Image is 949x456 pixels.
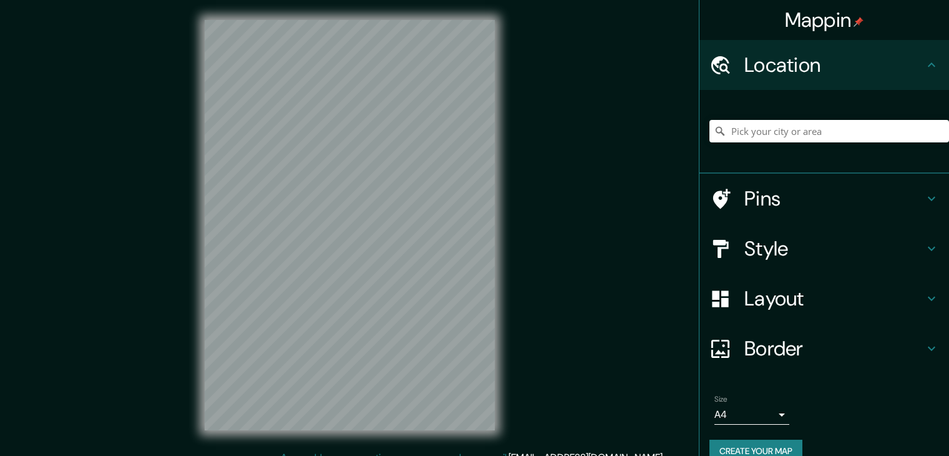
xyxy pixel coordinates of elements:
h4: Style [744,236,924,261]
div: A4 [714,405,789,425]
img: pin-icon.png [854,17,864,27]
div: Pins [699,174,949,224]
h4: Border [744,336,924,361]
h4: Pins [744,186,924,211]
h4: Mappin [785,7,864,32]
div: Location [699,40,949,90]
input: Pick your city or area [709,120,949,142]
h4: Layout [744,286,924,311]
div: Layout [699,274,949,324]
h4: Location [744,52,924,77]
div: Style [699,224,949,274]
label: Size [714,394,728,405]
div: Border [699,324,949,374]
canvas: Map [205,20,495,430]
